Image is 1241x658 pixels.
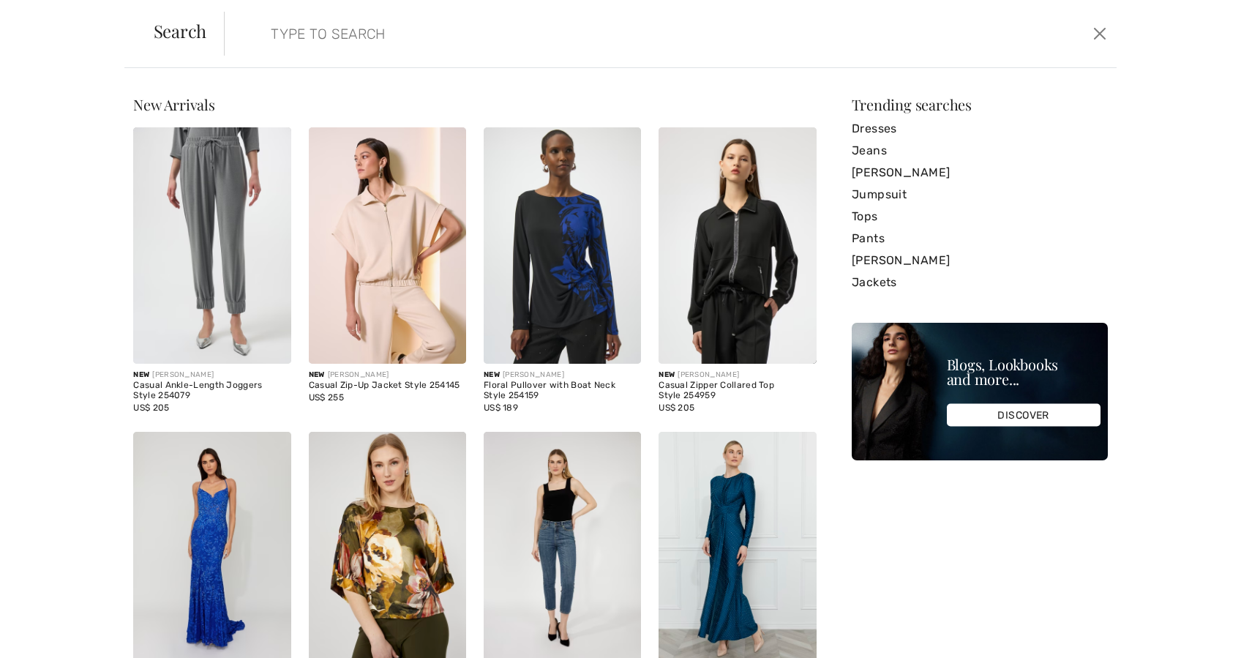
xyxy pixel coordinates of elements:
span: US$ 205 [133,403,169,413]
div: Casual Ankle-Length Joggers Style 254079 [133,381,290,401]
img: Casual Ankle-Length Joggers Style 254079. Grey melange [133,127,290,364]
span: US$ 189 [484,403,518,413]
a: [PERSON_NAME] [852,162,1108,184]
div: [PERSON_NAME] [133,370,290,381]
div: Blogs, Lookbooks and more... [947,357,1101,386]
button: Close [1089,22,1111,45]
a: Jumpsuit [852,184,1108,206]
span: New [133,370,149,379]
span: New [659,370,675,379]
span: US$ 255 [309,392,344,403]
a: Jackets [852,272,1108,294]
div: [PERSON_NAME] [309,370,466,381]
span: Search [154,22,207,40]
a: Jeans [852,140,1108,162]
a: Pants [852,228,1108,250]
div: [PERSON_NAME] [659,370,816,381]
a: Dresses [852,118,1108,140]
div: Floral Pullover with Boat Neck Style 254159 [484,381,641,401]
img: Floral Pullover with Boat Neck Style 254159. Black/Royal Sapphire [484,127,641,364]
img: Casual Zip-Up Jacket Style 254145. Black [309,127,466,364]
div: Casual Zip-Up Jacket Style 254145 [309,381,466,391]
div: Casual Zipper Collared Top Style 254959 [659,381,816,401]
div: Trending searches [852,97,1108,112]
a: Tops [852,206,1108,228]
span: New [484,370,500,379]
span: Chat [32,10,62,23]
div: DISCOVER [947,404,1101,427]
img: Blogs, Lookbooks and more... [852,323,1108,460]
span: US$ 205 [659,403,694,413]
a: [PERSON_NAME] [852,250,1108,272]
div: [PERSON_NAME] [484,370,641,381]
input: TYPE TO SEARCH [260,12,882,56]
span: New [309,370,325,379]
img: Casual Zipper Collared Top Style 254959. Black [659,127,816,364]
span: New Arrivals [133,94,214,114]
